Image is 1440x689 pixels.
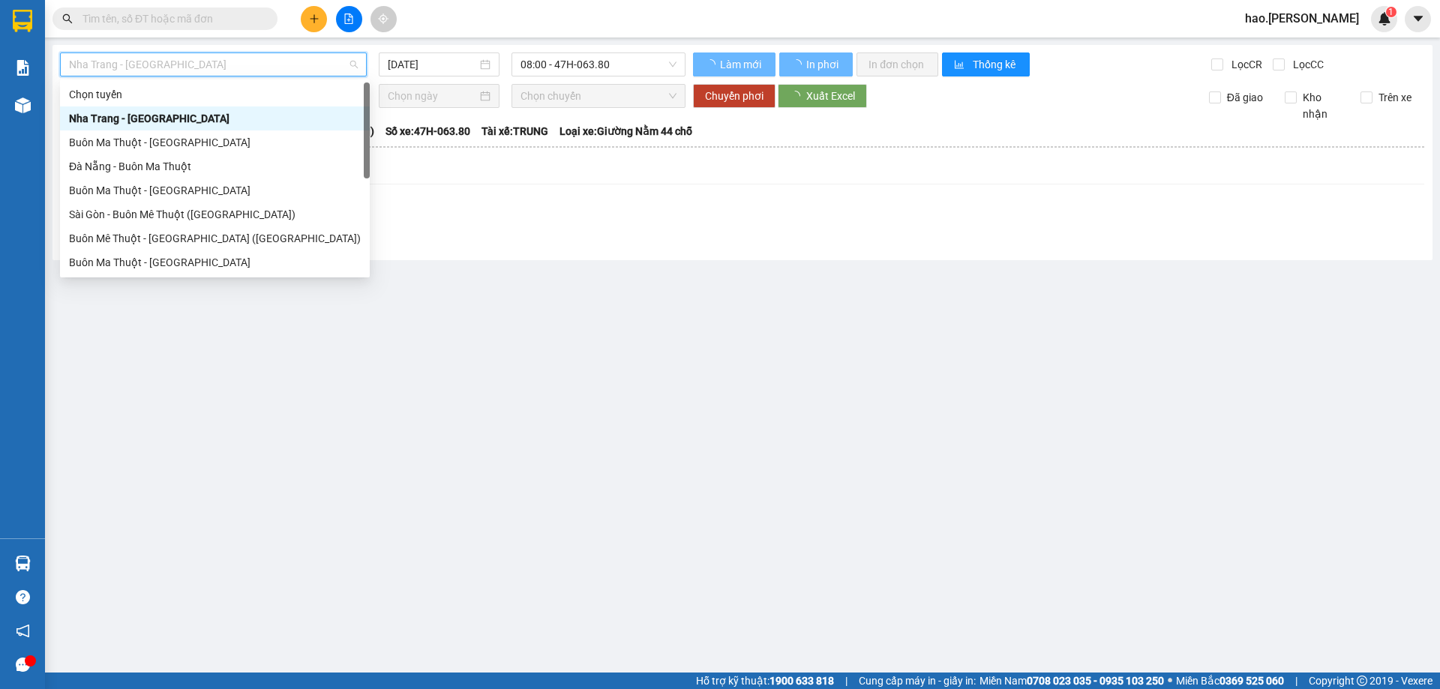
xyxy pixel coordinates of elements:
[1287,56,1326,73] span: Lọc CC
[16,658,30,672] span: message
[520,53,676,76] span: 08:00 - 47H-063.80
[16,590,30,604] span: question-circle
[1386,7,1396,17] sup: 1
[336,6,362,32] button: file-add
[1176,673,1284,689] span: Miền Bắc
[370,6,397,32] button: aim
[979,673,1164,689] span: Miền Nam
[1357,676,1367,686] span: copyright
[69,158,361,175] div: Đà Nẵng - Buôn Ma Thuột
[60,154,370,178] div: Đà Nẵng - Buôn Ma Thuột
[705,59,718,70] span: loading
[973,56,1018,73] span: Thống kê
[1233,9,1371,28] span: hao.[PERSON_NAME]
[103,106,199,155] li: VP [GEOGRAPHIC_DATA]
[1295,673,1297,689] span: |
[60,178,370,202] div: Buôn Ma Thuột - Đà Nẵng
[845,673,847,689] span: |
[15,60,31,76] img: solution-icon
[13,10,32,32] img: logo-vxr
[1221,89,1269,106] span: Đã giao
[60,82,370,106] div: Chọn tuyến
[1372,89,1417,106] span: Trên xe
[60,106,370,130] div: Nha Trang - Buôn Ma Thuột
[1027,675,1164,687] strong: 0708 023 035 - 0935 103 250
[69,110,361,127] div: Nha Trang - [GEOGRAPHIC_DATA]
[806,56,841,73] span: In phơi
[15,97,31,113] img: warehouse-icon
[69,230,361,247] div: Buôn Mê Thuột - [GEOGRAPHIC_DATA] ([GEOGRAPHIC_DATA])
[693,52,775,76] button: Làm mới
[1225,56,1264,73] span: Lọc CR
[778,84,867,108] button: Xuất Excel
[520,85,676,107] span: Chọn chuyến
[309,13,319,24] span: plus
[1405,6,1431,32] button: caret-down
[791,59,804,70] span: loading
[69,254,361,271] div: Buôn Ma Thuột - [GEOGRAPHIC_DATA]
[69,182,361,199] div: Buôn Ma Thuột - [GEOGRAPHIC_DATA]
[60,226,370,250] div: Buôn Mê Thuột - Sài Gòn (Hàng Hóa)
[82,10,259,27] input: Tìm tên, số ĐT hoặc mã đơn
[60,250,370,274] div: Buôn Ma Thuột - Sài Gòn
[859,673,976,689] span: Cung cấp máy in - giấy in:
[720,56,763,73] span: Làm mới
[60,130,370,154] div: Buôn Ma Thuột - Nha Trang
[481,123,548,139] span: Tài xế: TRUNG
[16,624,30,638] span: notification
[1378,12,1391,25] img: icon-new-feature
[7,7,60,60] img: logo.jpg
[856,52,938,76] button: In đơn chọn
[1411,12,1425,25] span: caret-down
[1219,675,1284,687] strong: 0369 525 060
[388,56,477,73] input: 15/10/2025
[693,84,775,108] button: Chuyển phơi
[1297,89,1349,122] span: Kho nhận
[378,13,388,24] span: aim
[769,675,834,687] strong: 1900 633 818
[69,206,361,223] div: Sài Gòn - Buôn Mê Thuột ([GEOGRAPHIC_DATA])
[385,123,470,139] span: Số xe: 47H-063.80
[343,13,354,24] span: file-add
[559,123,692,139] span: Loại xe: Giường Nằm 44 chỗ
[942,52,1030,76] button: bar-chartThống kê
[69,53,358,76] span: Nha Trang - Buôn Ma Thuột
[69,134,361,151] div: Buôn Ma Thuột - [GEOGRAPHIC_DATA]
[1168,678,1172,684] span: ⚪️
[301,6,327,32] button: plus
[1388,7,1393,17] span: 1
[7,106,103,122] li: VP Buôn Mê Thuột
[954,59,967,71] span: bar-chart
[696,673,834,689] span: Hỗ trợ kỹ thuật:
[7,7,217,88] li: [GEOGRAPHIC_DATA]
[62,13,73,24] span: search
[69,86,361,103] div: Chọn tuyến
[15,556,31,571] img: warehouse-icon
[60,202,370,226] div: Sài Gòn - Buôn Mê Thuột (Hàng Hóa)
[779,52,853,76] button: In phơi
[388,88,477,104] input: Chọn ngày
